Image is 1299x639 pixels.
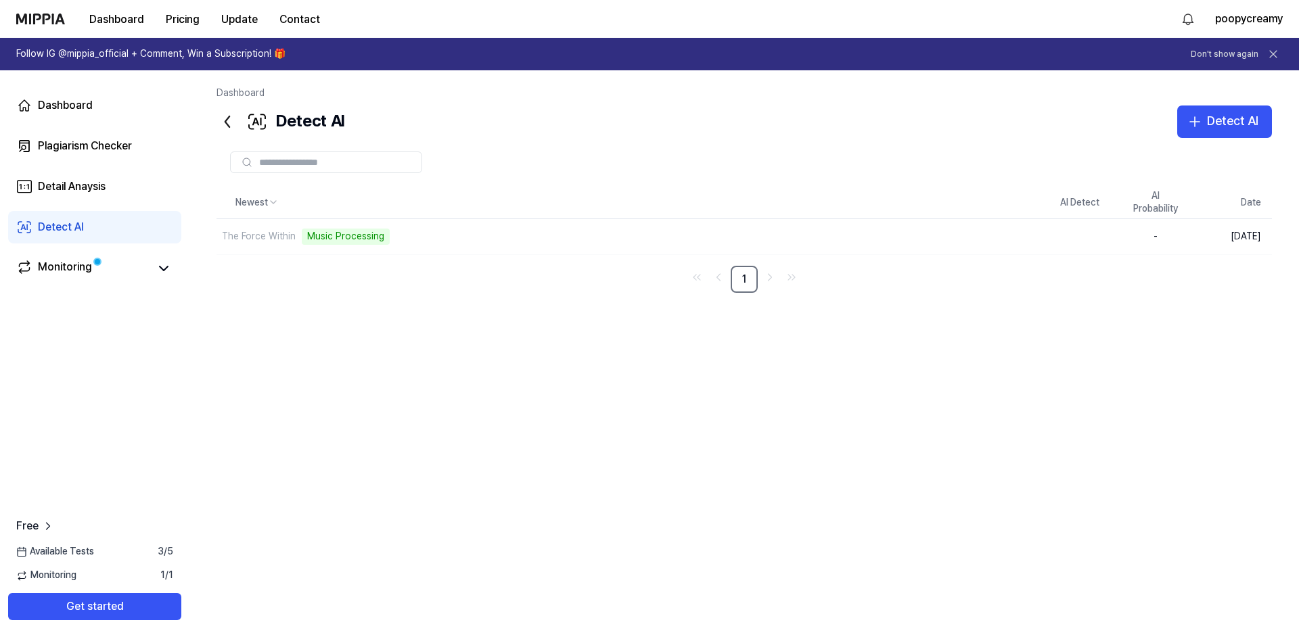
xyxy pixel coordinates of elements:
[16,569,76,582] span: Monitoring
[210,6,269,33] button: Update
[709,268,728,287] a: Go to previous page
[687,268,706,287] a: Go to first page
[8,170,181,203] a: Detail Anaysis
[16,518,55,534] a: Free
[760,268,779,287] a: Go to next page
[1118,219,1193,255] td: -
[16,47,286,61] h1: Follow IG @mippia_official + Comment, Win a Subscription! 🎁
[1180,11,1196,27] img: 알림
[210,1,269,38] a: Update
[8,211,181,243] a: Detect AI
[1118,187,1193,219] th: AI Probability
[731,266,758,293] a: 1
[216,87,265,98] a: Dashboard
[216,266,1272,293] nav: pagination
[16,259,149,278] a: Monitoring
[8,130,181,162] a: Plagiarism Checker
[782,268,801,287] a: Go to last page
[1193,187,1272,219] th: Date
[38,97,93,114] div: Dashboard
[8,593,181,620] button: Get started
[16,545,94,559] span: Available Tests
[158,545,173,559] span: 3 / 5
[302,229,390,245] div: Music Processing
[78,6,155,33] button: Dashboard
[8,89,181,122] a: Dashboard
[216,105,344,138] div: Detect AI
[38,259,92,278] div: Monitoring
[1207,112,1258,131] div: Detect AI
[16,518,39,534] span: Free
[222,230,296,243] div: The Force Within
[1042,187,1118,219] th: AI Detect
[38,138,132,154] div: Plagiarism Checker
[160,569,173,582] span: 1 / 1
[269,6,331,33] button: Contact
[16,14,65,24] img: logo
[1215,11,1283,27] button: poopycreamy
[155,6,210,33] button: Pricing
[1177,105,1272,138] button: Detect AI
[1193,219,1272,255] td: [DATE]
[38,179,106,195] div: Detail Anaysis
[38,219,84,235] div: Detect AI
[1191,49,1258,60] button: Don't show again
